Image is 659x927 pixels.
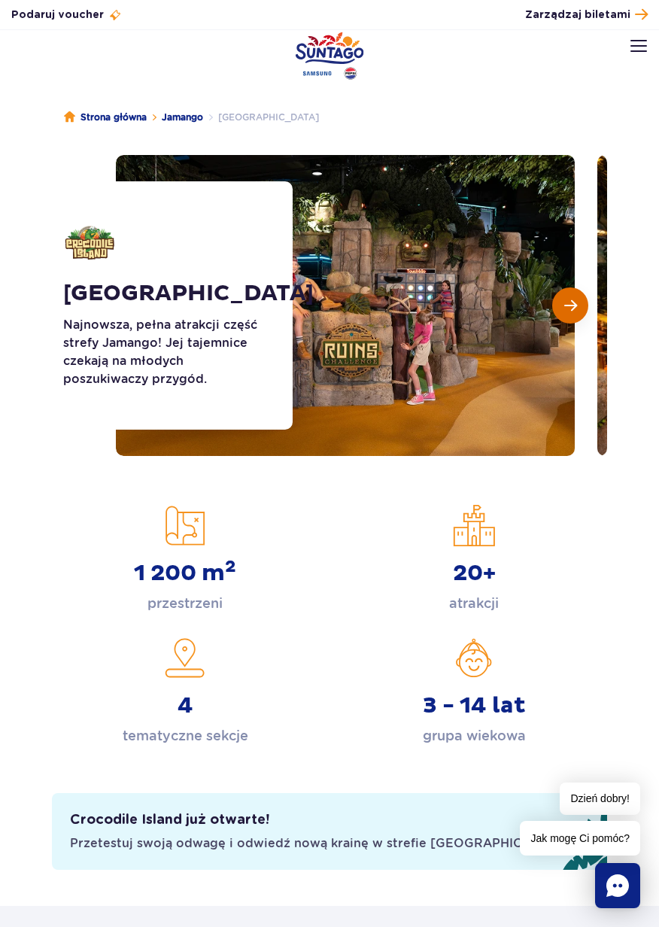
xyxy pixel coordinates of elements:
strong: 3 - 14 lat [423,692,526,719]
span: Zarządzaj biletami [525,8,630,23]
span: Przetestuj swoją odwagę i odwiedź nową krainę w strefie [GEOGRAPHIC_DATA]. [70,835,571,852]
p: przestrzeni [147,593,223,614]
a: Podaruj voucher [11,8,122,23]
p: grupa wiekowa [423,725,526,746]
p: Najnowsza, pełna atrakcji część strefy Jamango! Jej tajemnice czekają na młodych poszukiwaczy prz... [63,316,270,388]
span: Dzień dobry! [560,783,640,815]
sup: 2 [225,556,236,577]
a: Strona główna [64,110,147,125]
a: Zarządzaj biletami [525,5,648,25]
span: Jak mogę Ci pomóc? [520,821,640,856]
h2: Crocodile Island już otwarte! [70,811,269,829]
li: [GEOGRAPHIC_DATA] [203,110,319,125]
strong: 1 200 m [134,560,236,587]
a: Jamango [162,110,203,125]
span: Podaruj voucher [11,8,104,23]
p: atrakcji [449,593,499,614]
div: Chat [595,863,640,908]
h1: [GEOGRAPHIC_DATA] [63,280,270,307]
img: Open menu [630,40,647,52]
strong: 20+ [453,560,496,587]
strong: 4 [178,692,193,719]
a: Park of Poland [296,32,364,80]
button: Następny slajd [552,287,588,324]
p: tematyczne sekcje [123,725,248,746]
